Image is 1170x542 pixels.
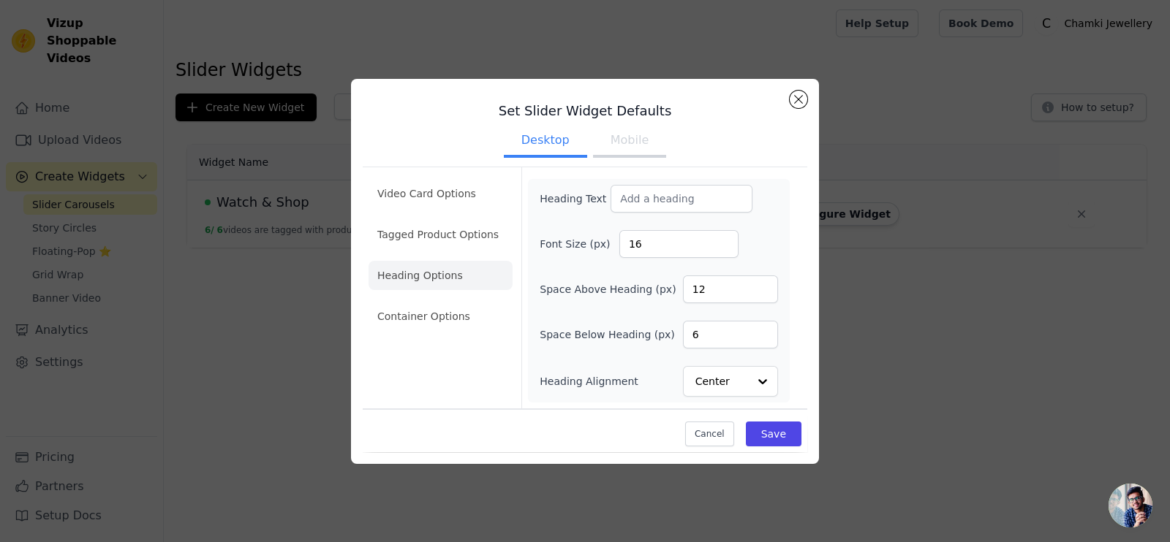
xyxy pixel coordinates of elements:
[369,302,513,331] li: Container Options
[369,179,513,208] li: Video Card Options
[746,421,801,446] button: Save
[540,327,675,342] label: Space Below Heading (px)
[790,91,807,108] button: Close modal
[369,261,513,290] li: Heading Options
[363,102,807,120] h3: Set Slider Widget Defaults
[540,374,641,389] label: Heading Alignment
[611,185,752,213] input: Add a heading
[1109,484,1152,527] div: Open chat
[593,126,666,158] button: Mobile
[540,237,619,251] label: Font Size (px)
[540,191,611,206] label: Heading Text
[540,282,676,297] label: Space Above Heading (px)
[504,126,587,158] button: Desktop
[369,220,513,249] li: Tagged Product Options
[685,421,734,446] button: Cancel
